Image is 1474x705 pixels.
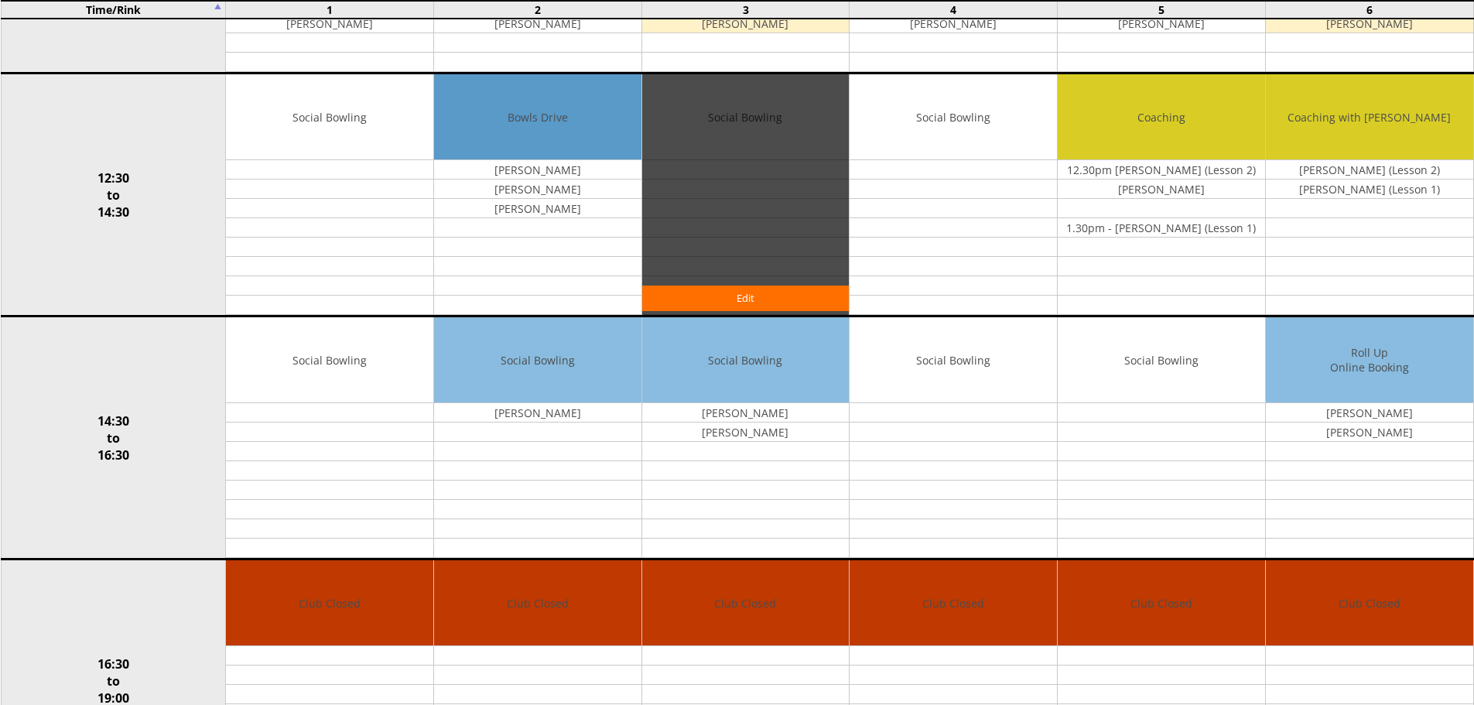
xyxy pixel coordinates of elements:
td: Club Closed [1266,560,1473,646]
td: Club Closed [850,560,1057,646]
td: 1 [226,1,434,19]
td: [PERSON_NAME] [434,199,641,218]
td: [PERSON_NAME] [434,160,641,180]
td: [PERSON_NAME] [434,180,641,199]
td: Roll Up Online Booking [1266,317,1473,403]
td: Social Bowling [642,317,850,403]
td: [PERSON_NAME] [226,14,433,33]
td: [PERSON_NAME] (Lesson 1) [1266,180,1473,199]
td: 1.30pm - [PERSON_NAME] (Lesson 1) [1058,218,1265,238]
td: [PERSON_NAME] [1058,180,1265,199]
td: Social Bowling [226,317,433,403]
td: [PERSON_NAME] [1058,14,1265,33]
td: 6 [1265,1,1473,19]
td: Social Bowling [226,74,433,160]
td: [PERSON_NAME] (Lesson 2) [1266,160,1473,180]
td: 14:30 to 16:30 [1,317,226,560]
td: Club Closed [434,560,641,646]
td: [PERSON_NAME] [642,14,850,33]
td: [PERSON_NAME] [642,423,850,442]
td: Social Bowling [850,317,1057,403]
td: Club Closed [226,560,433,646]
td: 5 [1058,1,1266,19]
td: [PERSON_NAME] [1266,403,1473,423]
td: [PERSON_NAME] [1266,14,1473,33]
a: Edit [642,286,850,311]
td: Bowls Drive [434,74,641,160]
td: 2 [433,1,641,19]
td: Club Closed [642,560,850,646]
td: Club Closed [1058,560,1265,646]
td: 12.30pm [PERSON_NAME] (Lesson 2) [1058,160,1265,180]
td: Social Bowling [850,74,1057,160]
td: [PERSON_NAME] [642,403,850,423]
td: Social Bowling [434,317,641,403]
td: Coaching [1058,74,1265,160]
td: 12:30 to 14:30 [1,74,226,317]
td: Time/Rink [1,1,226,19]
td: 3 [641,1,850,19]
td: 4 [850,1,1058,19]
td: [PERSON_NAME] [434,403,641,423]
td: [PERSON_NAME] [1266,423,1473,442]
td: Social Bowling [1058,317,1265,403]
td: Coaching with [PERSON_NAME] [1266,74,1473,160]
td: [PERSON_NAME] [434,14,641,33]
td: [PERSON_NAME] [850,14,1057,33]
